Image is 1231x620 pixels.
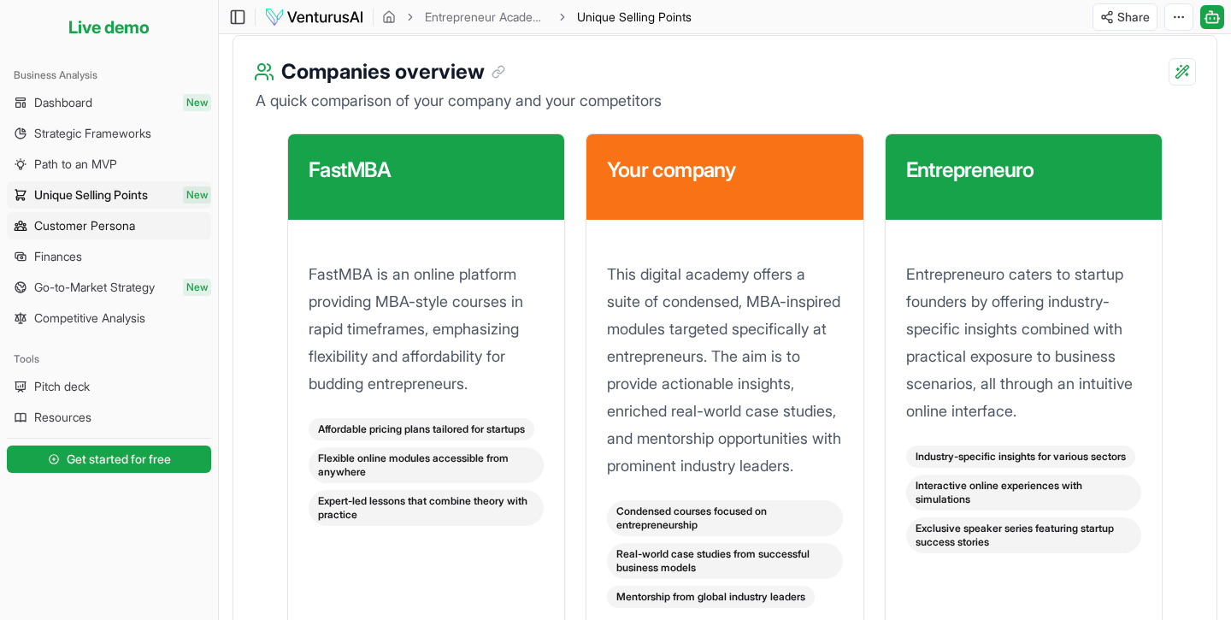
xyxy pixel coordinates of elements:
[577,9,692,24] span: Unique Selling Points
[7,181,211,209] a: Unique Selling PointsNew
[34,186,148,204] span: Unique Selling Points
[607,586,815,608] div: Mentorship from global industry leaders
[309,261,544,398] p: FastMBA is an online platform providing MBA-style courses in rapid timeframes, emphasizing flexib...
[34,310,145,327] span: Competitive Analysis
[183,279,211,296] span: New
[7,404,211,431] a: Resources
[7,151,211,178] a: Path to an MVP
[7,120,211,147] a: Strategic Frameworks
[309,490,544,526] div: Expert-led lessons that combine theory with practice
[906,475,1141,511] div: Interactive online experiences with simulations
[607,261,842,480] p: This digital academy offers a suite of condensed, MBA-inspired modules targeted specifically at e...
[34,248,82,265] span: Finances
[607,155,842,186] h3: Your company
[1117,9,1150,26] span: Share
[254,89,1196,113] p: A quick comparison of your company and your competitors
[309,447,544,483] div: Flexible online modules accessible from anywhere
[183,186,211,204] span: New
[309,418,534,440] div: Affordable pricing plans tailored for startups
[264,7,364,27] img: logo
[34,409,91,426] span: Resources
[34,378,90,395] span: Pitch deck
[906,155,1141,186] h3: Entrepreneuro
[382,9,692,26] nav: breadcrumb
[1093,3,1157,31] button: Share
[906,261,1141,425] p: Entrepreneuro caters to startup founders by offering industry-specific insights combined with pra...
[906,517,1141,553] div: Exclusive speaker series featuring startup success stories
[7,446,211,473] button: Get started for free
[7,304,211,332] a: Competitive Analysis
[34,279,155,296] span: Go-to-Market Strategy
[7,62,211,89] div: Business Analysis
[7,345,211,373] div: Tools
[7,212,211,239] a: Customer Persona
[183,94,211,111] span: New
[607,500,842,536] div: Condensed courses focused on entrepreneurship
[281,56,505,87] h3: Companies overview
[906,446,1135,468] div: Industry-specific insights for various sectors
[34,94,92,111] span: Dashboard
[607,543,842,579] div: Real-world case studies from successful business models
[7,243,211,270] a: Finances
[7,89,211,116] a: DashboardNew
[309,155,544,186] h3: FastMBA
[577,9,692,26] span: Unique Selling Points
[34,217,135,234] span: Customer Persona
[34,125,151,142] span: Strategic Frameworks
[67,451,171,468] span: Get started for free
[7,274,211,301] a: Go-to-Market StrategyNew
[34,156,117,173] span: Path to an MVP
[425,9,548,26] a: Entrepreneur Academy
[7,373,211,400] a: Pitch deck
[7,442,211,476] a: Get started for free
